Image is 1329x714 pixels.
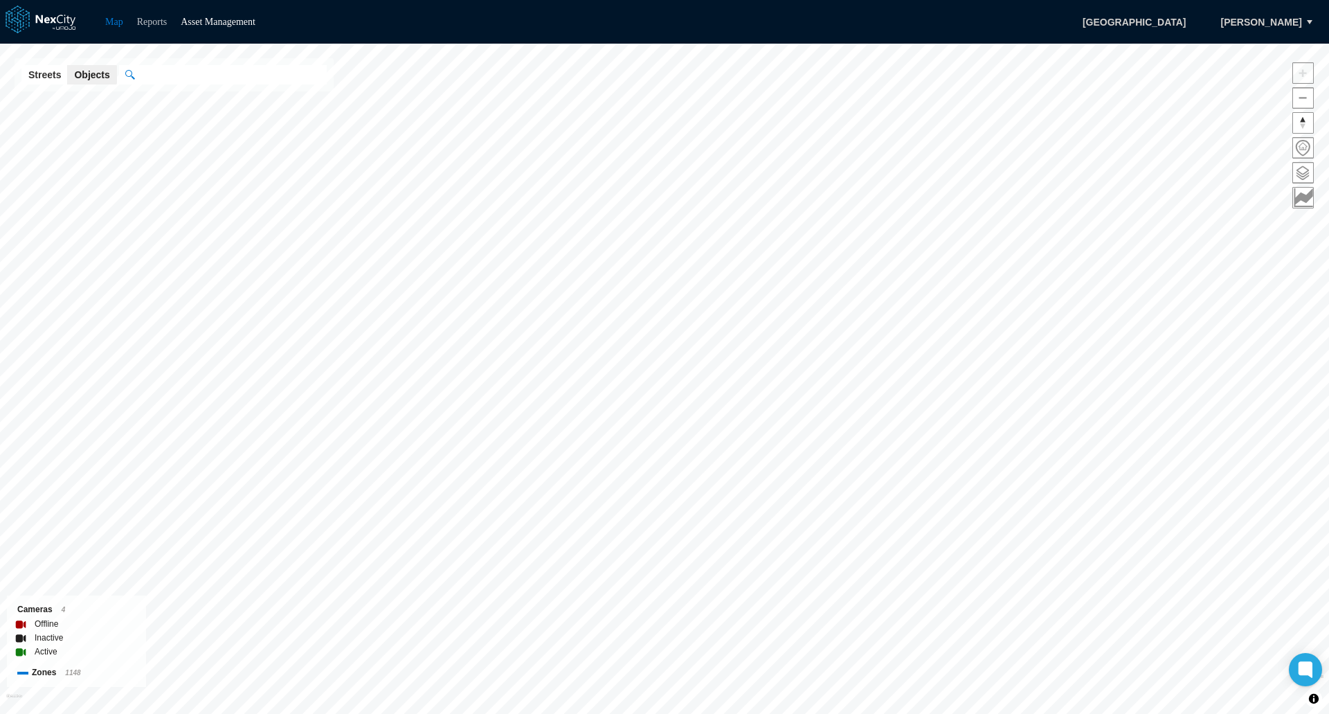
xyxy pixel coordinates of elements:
button: Key metrics [1292,187,1314,208]
a: Reports [137,17,168,27]
a: Mapbox homepage [6,694,22,710]
button: Zoom out [1292,87,1314,109]
a: Map [105,17,123,27]
span: Zoom out [1293,88,1313,108]
label: Active [35,645,57,659]
button: Streets [21,65,68,84]
a: Asset Management [181,17,255,27]
label: Offline [35,617,58,631]
span: Reset bearing to north [1293,113,1313,133]
span: [PERSON_NAME] [1221,15,1302,29]
button: Toggle attribution [1305,690,1322,707]
button: Objects [67,65,116,84]
button: Reset bearing to north [1292,112,1314,134]
span: Objects [74,68,109,82]
button: Zoom in [1292,62,1314,84]
span: Streets [28,68,61,82]
span: Toggle attribution [1310,691,1318,706]
div: Zones [17,666,136,680]
span: 1148 [65,669,80,677]
div: Cameras [17,603,136,617]
label: Inactive [35,631,63,645]
span: 4 [62,606,66,614]
button: Home [1292,137,1314,159]
button: Layers management [1292,162,1314,184]
button: [PERSON_NAME] [1206,10,1317,34]
span: Zoom in [1293,63,1313,83]
span: [GEOGRAPHIC_DATA] [1068,10,1201,34]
